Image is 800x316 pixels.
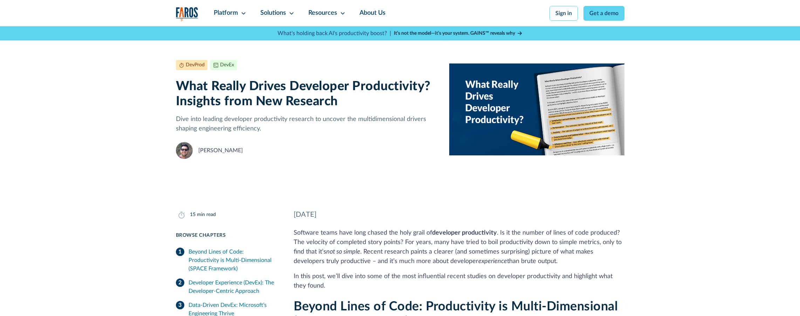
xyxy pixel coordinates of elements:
a: home [176,7,198,21]
p: What's holding back AI's productivity boost? | [278,29,391,38]
div: [DATE] [294,209,624,220]
img: Logo of the analytics and reporting company Faros. [176,7,198,21]
div: DevEx [220,61,234,69]
div: Developer Experience (DevEx): The Developer-Centric Approach [189,278,277,295]
img: Ron Meldiner [176,142,193,159]
div: Solutions [260,8,286,18]
div: Resources [308,8,337,18]
em: not so simple [326,249,360,255]
div: Browse Chapters [176,232,277,239]
em: experience [478,258,507,264]
p: Dive into leading developer productivity research to uncover the multidimensional drivers shaping... [176,115,438,134]
p: In this post, we’ll dive into some of the most influential recent studies on developer productivi... [294,272,624,291]
p: Software teams have long chased the holy grail of . Is it the number of lines of code produced? T... [294,228,624,266]
div: min read [197,211,216,218]
a: Get a demo [583,6,624,21]
div: Beyond Lines of Code: Productivity is Multi-Dimensional (SPACE Framework) [189,248,277,273]
a: Sign in [549,6,578,21]
a: Beyond Lines of Code: Productivity is Multi-Dimensional (SPACE Framework) [176,245,277,276]
strong: developer productivity [432,230,497,236]
div: 15 [190,211,196,218]
div: Platform [214,8,238,18]
div: DevProd [186,61,205,69]
a: Developer Experience (DevEx): The Developer-Centric Approach [176,276,277,298]
div: [PERSON_NAME] [198,146,243,155]
h1: What Really Drives Developer Productivity? Insights from New Research [176,79,438,109]
img: a light blue background, with the title of the blog on the left, and a partially displayed book o... [449,60,624,159]
strong: It’s not the model—it’s your system. GAINS™ reveals why [394,31,515,36]
a: It’s not the model—it’s your system. GAINS™ reveals why [394,30,523,37]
